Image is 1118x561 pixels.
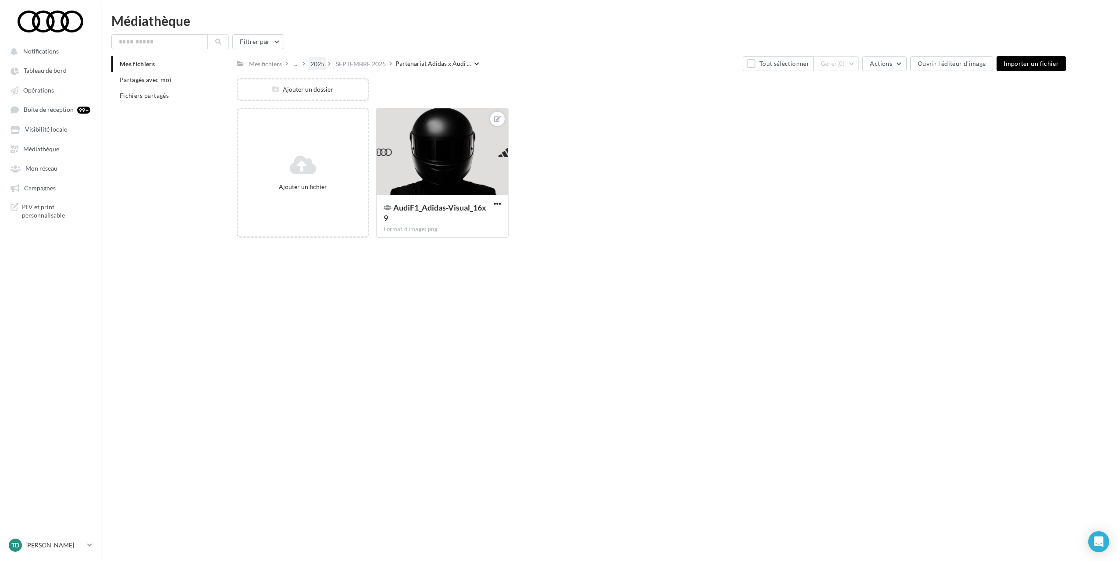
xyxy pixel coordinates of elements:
span: Tableau de bord [24,67,67,75]
div: 2025 [310,60,324,68]
span: PLV et print personnalisable [22,203,90,220]
span: Importer un fichier [1004,60,1059,67]
a: Visibilité locale [5,121,96,137]
div: Ajouter un dossier [238,85,368,94]
button: Filtrer par [232,34,284,49]
div: Médiathèque [111,14,1107,27]
a: Boîte de réception 99+ [5,101,96,118]
span: (0) [837,60,845,67]
p: [PERSON_NAME] [25,541,84,550]
button: Importer un fichier [997,56,1066,71]
a: Tableau de bord [5,62,96,78]
span: Visibilité locale [25,126,67,133]
a: Médiathèque [5,141,96,157]
a: Mon réseau [5,160,96,176]
span: Médiathèque [23,145,59,153]
a: Campagnes [5,180,96,196]
span: Mon réseau [25,165,57,172]
span: Partagés avec moi [120,76,171,83]
div: 99+ [77,107,90,114]
span: Opérations [23,86,54,94]
span: Boîte de réception [24,106,74,114]
button: Ouvrir l'éditeur d'image [910,56,993,71]
span: Partenariat Adidas x Audi ... [395,59,471,68]
div: Format d'image: png [384,225,501,233]
button: Gérer(0) [813,56,859,71]
div: Mes fichiers [249,60,282,68]
button: Notifications [5,43,92,59]
span: AudiF1_Adidas-Visual_16x9 [384,203,486,223]
a: PLV et print personnalisable [5,199,96,223]
span: Mes fichiers [120,60,155,68]
div: ... [292,57,299,70]
a: TD [PERSON_NAME] [7,537,94,554]
div: Ajouter un fichier [242,182,364,191]
button: Tout sélectionner [743,56,813,71]
button: Actions [862,56,906,71]
span: TD [11,541,19,550]
span: Campagnes [24,184,56,192]
div: Open Intercom Messenger [1088,531,1109,552]
span: Actions [870,60,892,67]
span: Fichiers partagés [120,92,169,99]
a: Opérations [5,82,96,98]
span: Notifications [23,47,59,55]
div: SEPTEMBRE 2025 [336,60,386,68]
